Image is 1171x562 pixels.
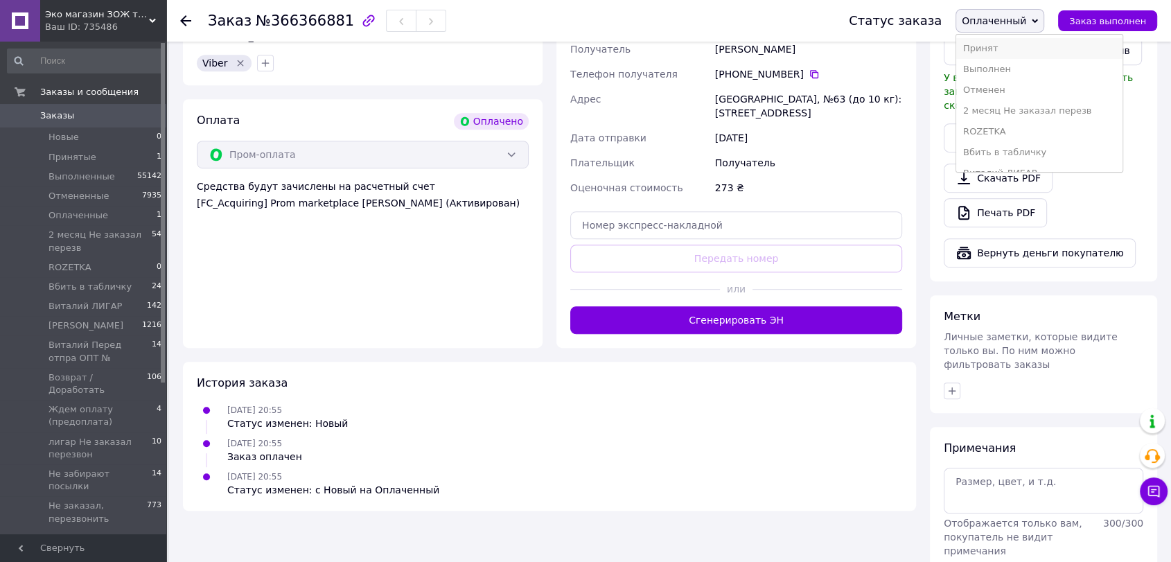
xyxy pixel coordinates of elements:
[152,532,161,545] span: 12
[208,12,252,29] span: Заказ
[49,371,147,396] span: Возврат / Доработать
[944,123,1048,152] button: Выдать чек
[1069,16,1146,26] span: Заказ выполнен
[152,281,161,293] span: 24
[7,49,163,73] input: Поиск
[570,306,902,334] button: Сгенерировать ЭН
[157,261,161,274] span: 0
[944,310,980,323] span: Метки
[49,209,108,222] span: Оплаченные
[956,59,1122,80] li: Выполнен
[142,190,161,202] span: 7935
[944,238,1136,267] button: Вернуть деньги покупателю
[944,331,1118,370] span: Личные заметки, которые видите только вы. По ним можно фильтровать заказы
[49,500,147,525] span: Не заказал, перезвонить
[49,131,79,143] span: Новые
[157,151,161,164] span: 1
[235,58,246,69] svg: Удалить метку
[712,37,905,62] div: [PERSON_NAME]
[227,450,302,464] div: Заказ оплачен
[152,229,161,254] span: 54
[1140,477,1168,505] button: Чат с покупателем
[227,472,282,482] span: [DATE] 20:55
[49,403,157,428] span: Ждем оплату (предоплата)
[570,157,635,168] span: Плательщик
[40,109,74,122] span: Заказы
[152,339,161,364] span: 14
[570,211,902,239] input: Номер экспресс-накладной
[197,196,529,210] div: [FC_Acquiring] Prom marketplace [PERSON_NAME] (Активирован)
[1103,518,1143,529] span: 300 / 300
[712,150,905,175] div: Получатель
[956,142,1122,163] li: Вбить в табличку
[142,319,161,332] span: 1216
[256,12,354,29] span: №366366881
[45,21,166,33] div: Ваш ID: 735486
[152,468,161,493] span: 14
[944,518,1082,556] span: Отображается только вам, покупатель не видит примечания
[944,72,1133,111] span: У вас есть 30 дней, чтобы отправить запрос на отзыв покупателю, скопировав ссылку.
[49,319,123,332] span: [PERSON_NAME]
[944,441,1016,455] span: Примечания
[570,182,683,193] span: Оценочная стоимость
[712,87,905,125] div: [GEOGRAPHIC_DATA], №63 (до 10 кг): [STREET_ADDRESS]
[227,405,282,415] span: [DATE] 20:55
[944,36,1142,65] button: Скопировать запрос на отзыв
[962,15,1026,26] span: Оплаченный
[849,14,942,28] div: Статус заказа
[49,532,124,545] span: Новая почта НП
[49,300,122,313] span: Виталий ЛИГАР
[570,94,601,105] span: Адрес
[712,125,905,150] div: [DATE]
[49,468,152,493] span: Не забирают посылки
[49,436,152,461] span: лигар Не заказал перезвон
[137,170,161,183] span: 55142
[49,170,115,183] span: Выполненные
[202,58,227,69] span: Viber
[944,198,1047,227] a: Печать PDF
[197,114,240,127] span: Оплата
[157,403,161,428] span: 4
[49,339,152,364] span: Виталий Перед отпра ОПТ №
[157,209,161,222] span: 1
[49,190,109,202] span: Отмененные
[454,113,529,130] div: Оплачено
[570,132,646,143] span: Дата отправки
[49,261,91,274] span: ROZETKA
[49,281,132,293] span: Вбить в табличку
[570,69,678,80] span: Телефон получателя
[227,439,282,448] span: [DATE] 20:55
[197,179,529,210] div: Средства будут зачислены на расчетный счет
[197,376,288,389] span: История заказа
[157,131,161,143] span: 0
[715,67,902,81] div: [PHONE_NUMBER]
[712,175,905,200] div: 273 ₴
[956,163,1122,184] li: Виталий ЛИГАР
[227,416,348,430] div: Статус изменен: Новый
[956,121,1122,142] li: ROZETKA
[570,44,631,55] span: Получатель
[227,483,439,497] div: Статус изменен: с Новый на Оплаченный
[49,151,96,164] span: Принятые
[147,300,161,313] span: 142
[40,86,139,98] span: Заказы и сообщения
[147,500,161,525] span: 773
[720,282,753,296] span: или
[956,38,1122,59] li: Принят
[956,80,1122,100] li: Отменен
[180,14,191,28] div: Вернуться назад
[147,371,161,396] span: 106
[49,229,152,254] span: 2 месяц Не заказал перезв
[944,164,1053,193] a: Скачать PDF
[152,436,161,461] span: 10
[956,100,1122,121] li: 2 месяц Не заказал перезв
[45,8,149,21] span: Эко магазин ЗОЖ товаров для здоровья, красоты и спорта - Экомедик - ecomedik
[1058,10,1157,31] button: Заказ выполнен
